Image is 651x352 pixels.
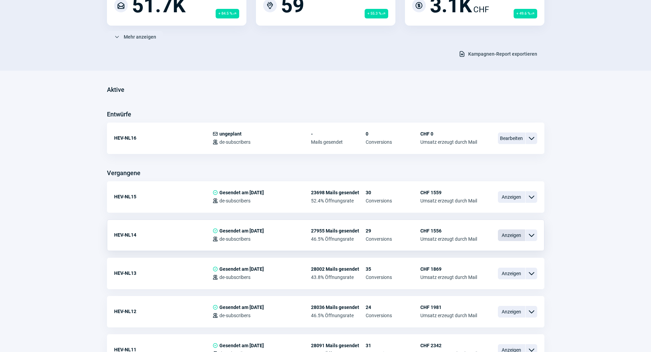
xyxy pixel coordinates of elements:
[366,131,420,137] span: 0
[219,228,264,234] span: Gesendet am [DATE]
[219,274,250,280] span: de-subscribers
[498,229,525,241] span: Anzeigen
[473,3,489,16] span: CHF
[114,131,213,145] div: HEV-NL16
[451,48,544,60] button: Kampagnen-Report exportieren
[366,198,420,203] span: Conversions
[366,313,420,318] span: Conversions
[311,266,366,272] span: 28002 Mails gesendet
[420,190,477,195] span: CHF 1559
[107,31,163,43] button: Mehr anzeigen
[420,131,477,137] span: CHF 0
[366,228,420,234] span: 29
[420,139,477,145] span: Umsatz erzeugt durch Mail
[219,266,264,272] span: Gesendet am [DATE]
[366,305,420,310] span: 24
[366,139,420,145] span: Conversions
[420,343,477,348] span: CHF 2342
[468,48,537,59] span: Kampagnen-Report exportieren
[420,313,477,318] span: Umsatz erzeugt durch Mail
[219,236,250,242] span: de-subscribers
[366,236,420,242] span: Conversions
[498,306,525,318] span: Anzeigen
[107,109,131,120] h3: Entwürfe
[498,268,525,279] span: Anzeigen
[311,343,366,348] span: 28091 Mails gesendet
[420,274,477,280] span: Umsatz erzeugt durch Mail
[311,190,366,195] span: 23698 Mails gesendet
[219,139,250,145] span: de-subscribers
[366,343,420,348] span: 31
[216,9,239,18] span: + 84.5 %
[311,139,366,145] span: Mails gesendet
[219,131,242,137] span: ungeplant
[114,305,213,318] div: HEV-NL12
[107,84,124,95] h3: Aktive
[420,228,477,234] span: CHF 1556
[366,190,420,195] span: 30
[219,190,264,195] span: Gesendet am [DATE]
[311,198,366,203] span: 52.4% Öffnungsrate
[311,228,366,234] span: 27955 Mails gesendet
[124,31,156,42] span: Mehr anzeigen
[311,305,366,310] span: 28036 Mails gesendet
[107,168,140,179] h3: Vergangene
[219,305,264,310] span: Gesendet am [DATE]
[219,198,250,203] span: de-subscribers
[366,274,420,280] span: Conversions
[420,305,477,310] span: CHF 1981
[219,343,264,348] span: Gesendet am [DATE]
[311,131,366,137] span: -
[498,132,525,144] span: Bearbeiten
[514,9,537,18] span: + 49.6 %
[366,266,420,272] span: 35
[420,236,477,242] span: Umsatz erzeugt durch Mail
[311,313,366,318] span: 46.5% Öffnungsrate
[114,228,213,242] div: HEV-NL14
[311,236,366,242] span: 46.5% Öffnungsrate
[114,266,213,280] div: HEV-NL13
[311,274,366,280] span: 43.8% Öffnungsrate
[365,9,388,18] span: + 55.3 %
[420,266,477,272] span: CHF 1869
[420,198,477,203] span: Umsatz erzeugt durch Mail
[219,313,250,318] span: de-subscribers
[114,190,213,203] div: HEV-NL15
[498,191,525,203] span: Anzeigen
